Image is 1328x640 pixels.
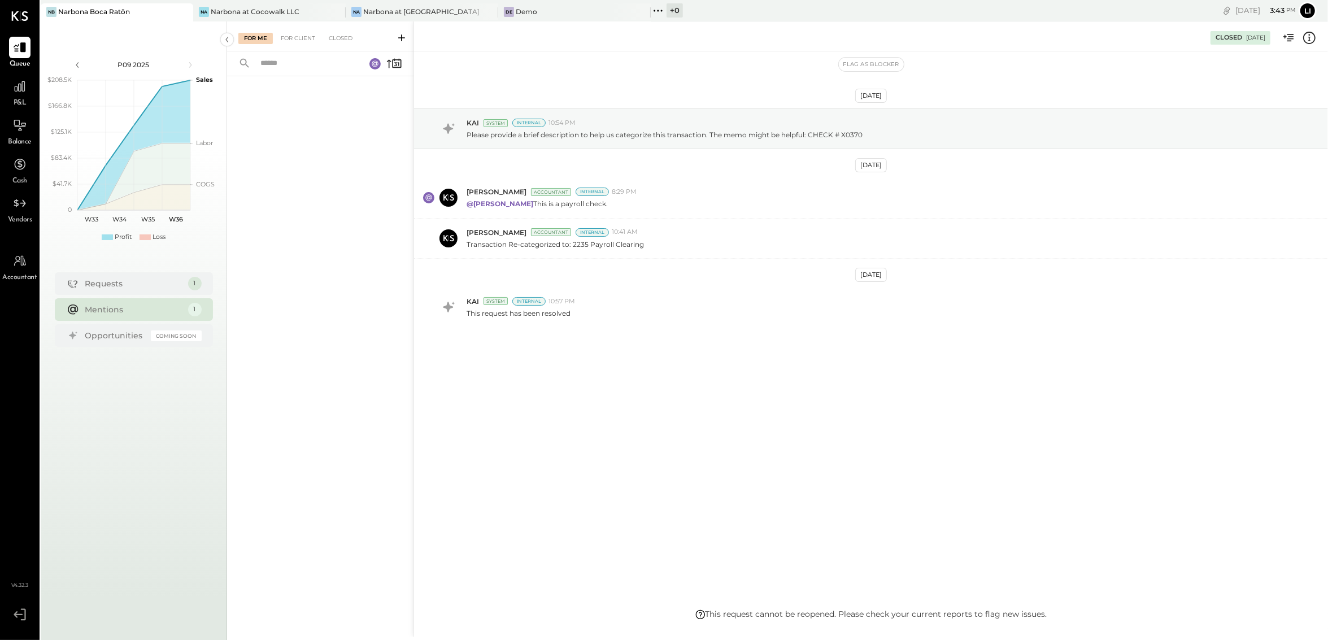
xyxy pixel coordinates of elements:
div: NB [46,7,56,17]
div: [DATE] [1235,5,1296,16]
a: Balance [1,115,39,147]
a: Accountant [1,250,39,283]
div: Accountant [531,228,571,236]
div: System [484,297,508,305]
div: 1 [188,277,202,290]
div: [DATE] [855,89,887,103]
div: + 0 [667,3,683,18]
div: 1 [188,303,202,316]
text: $208.5K [47,76,72,84]
text: 0 [68,206,72,214]
div: Na [199,7,209,17]
div: Closed [323,33,358,44]
div: Internal [576,228,609,237]
p: This is a payroll check. [467,199,608,208]
p: Transaction Re-categorized to: 2235 Payroll Clearing [467,240,644,249]
div: Coming Soon [151,330,202,341]
text: COGS [196,180,215,188]
div: System [484,119,508,127]
div: [DATE] [855,158,887,172]
div: Internal [512,119,546,127]
span: [PERSON_NAME] [467,228,526,237]
div: P09 2025 [86,60,182,69]
div: Requests [85,278,182,289]
div: Closed [1216,33,1242,42]
div: copy link [1221,5,1233,16]
span: Queue [10,59,31,69]
div: Opportunities [85,330,145,341]
div: Loss [153,233,166,242]
div: De [504,7,514,17]
text: $41.7K [53,180,72,188]
div: Narbona Boca Ratōn [58,7,130,16]
div: Internal [512,297,546,306]
button: Flag as Blocker [839,58,904,71]
div: Mentions [85,304,182,315]
text: W35 [141,215,155,223]
div: For Me [238,33,273,44]
text: Sales [196,76,213,84]
div: Narbona at [GEOGRAPHIC_DATA] LLC [363,7,481,16]
span: 10:41 AM [612,228,638,237]
a: P&L [1,76,39,108]
span: KAI [467,118,479,128]
p: This request has been resolved [467,308,571,318]
p: Please provide a brief description to help us categorize this transaction. The memo might be help... [467,130,863,140]
a: Queue [1,37,39,69]
text: W36 [169,215,183,223]
div: [DATE] [855,268,887,282]
span: 10:57 PM [548,297,575,306]
text: W33 [85,215,98,223]
text: $125.1K [51,128,72,136]
button: Li [1299,2,1317,20]
span: Cash [12,176,27,186]
a: Vendors [1,193,39,225]
div: For Client [275,33,321,44]
strong: @[PERSON_NAME] [467,199,533,208]
text: $83.4K [51,154,72,162]
text: $166.8K [48,102,72,110]
span: Balance [8,137,32,147]
span: 10:54 PM [548,119,576,128]
div: Internal [576,188,609,196]
div: Demo [516,7,537,16]
span: 8:29 PM [612,188,637,197]
a: Cash [1,154,39,186]
span: P&L [14,98,27,108]
div: Na [351,7,362,17]
span: Accountant [3,273,37,283]
span: KAI [467,297,479,306]
span: [PERSON_NAME] [467,187,526,197]
div: Profit [115,233,132,242]
div: [DATE] [1246,34,1265,42]
div: Narbona at Cocowalk LLC [211,7,299,16]
div: Accountant [531,188,571,196]
text: Labor [196,139,213,147]
text: W34 [112,215,127,223]
span: Vendors [8,215,32,225]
